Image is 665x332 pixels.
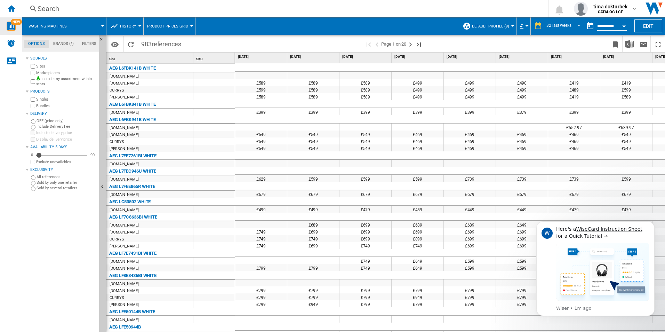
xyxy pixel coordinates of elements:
div: £419 [600,79,652,86]
div: [PERSON_NAME] [110,94,139,101]
div: £469 [496,144,548,151]
div: AEG LF7C8636BI WHITE [109,213,157,221]
div: £499 [392,86,443,93]
input: OFF (price only) [31,119,35,124]
div: £689 [287,221,339,228]
div: £589 [235,93,287,100]
div: [DOMAIN_NAME] [110,287,139,294]
div: £549 [287,131,339,137]
div: 0 [29,152,35,158]
md-menu: Currency [516,17,531,35]
label: Exclude unavailables [36,159,96,165]
div: [DOMAIN_NAME] [110,222,139,229]
span: SKU [196,57,203,61]
div: £499 [392,93,443,100]
div: £599 [392,175,443,182]
div: [DOMAIN_NAME] [110,317,139,324]
img: mysite-bg-18x18.png [36,76,40,80]
div: £469 [392,137,443,144]
div: £949 [287,300,339,307]
div: £469 [444,131,496,137]
div: CURRYS [110,139,124,145]
div: £469 [392,144,443,151]
div: £469 [548,131,600,137]
div: £499 [496,86,548,93]
div: £799 [496,293,548,300]
span: Washing machines [29,24,67,29]
button: Open calendar [618,19,630,31]
div: £499 [287,206,339,213]
div: [DOMAIN_NAME] [110,73,139,80]
span: 983 [138,36,185,50]
button: Hide [99,35,107,47]
div: £499 [392,79,443,86]
button: Download in Excel [623,36,636,52]
label: All references [37,174,96,180]
div: SKU Sort None [195,53,235,63]
div: [DOMAIN_NAME] [110,280,139,287]
md-tab-item: Options [24,40,49,48]
div: £599 [600,175,652,182]
div: £589 [287,86,339,93]
label: Sold by only one retailer [37,180,96,185]
div: £629 [235,175,287,182]
div: Product prices grid [147,17,192,35]
div: [DOMAIN_NAME] [110,109,139,116]
div: Products [30,89,96,94]
button: Bookmark this report [608,36,622,52]
div: 32 last weeks [546,23,571,28]
div: £549 [339,144,391,151]
div: £479 [600,206,652,213]
label: Sites [36,64,96,69]
md-tab-item: Brands (*) [49,40,78,48]
div: [DOMAIN_NAME] [110,176,139,183]
div: [DOMAIN_NAME] [110,229,139,236]
div: £649 [392,264,443,271]
div: Sort None [195,53,235,63]
span: references [152,40,181,48]
div: £399 [392,108,443,115]
div: £399 [287,108,339,115]
div: £499 [444,86,496,93]
div: £749 [235,242,287,249]
div: AEG LFE50944B [109,323,141,331]
div: £699 [392,228,443,235]
div: [DOMAIN_NAME] [110,265,139,272]
span: Page 1 on 20 [381,36,406,52]
div: £699 [496,242,548,249]
div: £469 [496,131,548,137]
button: Washing machines [29,17,74,35]
span: Default profile (9) [472,24,509,29]
label: Display delivery price [36,137,96,142]
div: [DATE] [393,53,443,61]
div: £549 [235,137,287,144]
div: £549 [287,144,339,151]
div: £699 [496,228,548,235]
div: £639.97 [600,124,652,131]
div: AEG L6FBK841B WHITE [109,100,156,109]
div: £689 [444,221,496,228]
div: £399 [444,108,496,115]
div: £499 [496,93,548,100]
div: £799 [235,293,287,300]
div: £589 [235,79,287,86]
label: Include Delivery Fee [37,124,96,129]
div: AEG L6FBK141B WHITE [109,64,156,72]
span: [DATE] [551,54,599,59]
div: AEG LF8E8436BI WHITE [109,271,157,280]
div: £589 [600,93,652,100]
md-tab-item: Filters [78,40,101,48]
input: Include Delivery Fee [31,125,35,129]
div: Site Sort None [108,53,193,63]
div: £479 [339,206,391,213]
div: £679 [496,190,548,197]
div: £799 [339,286,391,293]
b: CATALOG LGE [598,10,623,14]
span: £ [520,23,523,30]
label: OFF (price only) [37,118,96,124]
div: £689 [392,221,443,228]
